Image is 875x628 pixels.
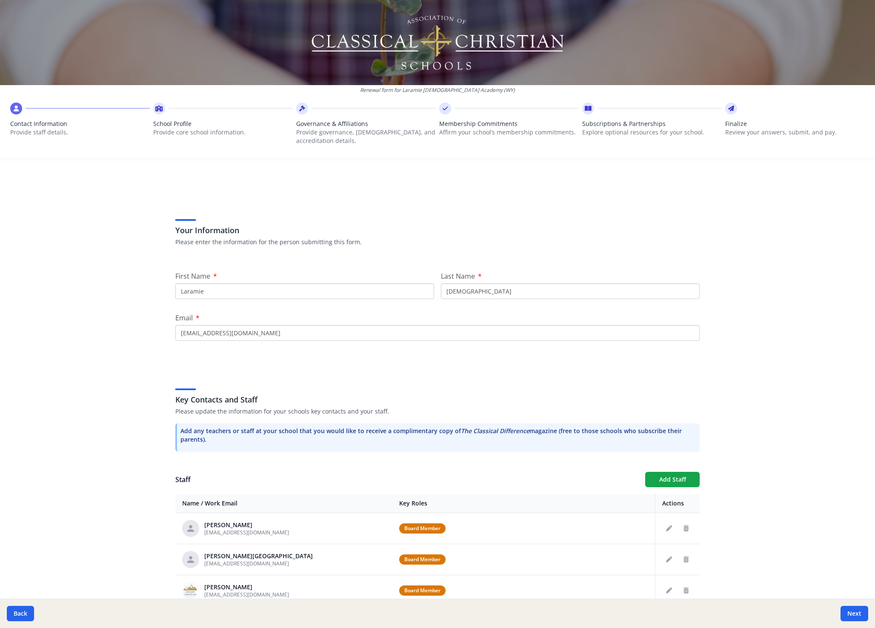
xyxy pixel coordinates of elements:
button: Back [7,606,34,621]
button: Add Staff [645,472,700,487]
span: [EMAIL_ADDRESS][DOMAIN_NAME] [204,529,289,536]
span: Board Member [399,523,446,534]
button: Delete staff [679,584,693,597]
th: Key Roles [392,494,655,513]
i: The Classical Difference [461,427,529,435]
p: Review your answers, submit, and pay. [725,128,865,137]
button: Delete staff [679,522,693,535]
span: Subscriptions & Partnerships [582,120,722,128]
h3: Your Information [175,224,700,236]
span: Contact Information [10,120,150,128]
p: Please update the information for your schools key contacts and your staff. [175,407,700,416]
button: Edit staff [662,584,676,597]
span: Board Member [399,585,446,596]
h3: Key Contacts and Staff [175,394,700,405]
img: Logo [310,13,565,72]
p: Provide core school information. [153,128,293,137]
span: Governance & Affiliations [296,120,436,128]
div: [PERSON_NAME] [204,521,289,529]
span: Membership Commitments [439,120,579,128]
p: Provide staff details. [10,128,150,137]
span: School Profile [153,120,293,128]
span: Email [175,313,193,323]
p: Provide governance, [DEMOGRAPHIC_DATA], and accreditation details. [296,128,436,145]
span: [EMAIL_ADDRESS][DOMAIN_NAME] [204,560,289,567]
p: Explore optional resources for your school. [582,128,722,137]
span: Board Member [399,554,446,565]
div: [PERSON_NAME] [204,583,289,591]
span: [EMAIL_ADDRESS][DOMAIN_NAME] [204,591,289,598]
p: Affirm your school’s membership commitments. [439,128,579,137]
th: Actions [655,494,700,513]
button: Next [841,606,868,621]
th: Name / Work Email [175,494,392,513]
h1: Staff [175,474,638,485]
button: Delete staff [679,553,693,566]
span: Finalize [725,120,865,128]
span: First Name [175,271,210,281]
p: Add any teachers or staff at your school that you would like to receive a complimentary copy of m... [180,427,696,444]
p: Please enter the information for the person submitting this form. [175,238,700,246]
span: Last Name [441,271,475,281]
div: [PERSON_NAME][GEOGRAPHIC_DATA] [204,552,313,560]
button: Edit staff [662,553,676,566]
button: Edit staff [662,522,676,535]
